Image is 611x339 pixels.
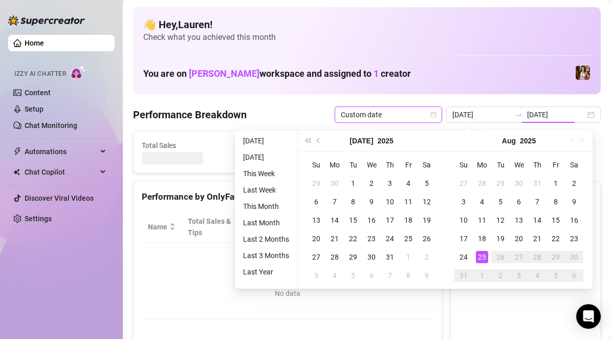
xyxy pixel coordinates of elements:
a: Chat Monitoring [25,121,77,130]
div: Est. Hours Worked [252,216,299,238]
span: Check what you achieved this month [143,32,591,43]
div: No data [152,288,423,299]
span: Chat Conversion [372,216,419,238]
img: Chat Copilot [13,168,20,176]
img: Elena [576,66,590,80]
input: Start date [452,109,511,120]
span: Sales / Hour [319,216,351,238]
h1: You are on workspace and assigned to creator [143,68,411,79]
span: [PERSON_NAME] [189,68,259,79]
th: Total Sales & Tips [182,211,246,243]
span: Automations [25,143,97,160]
span: Total Sales [142,140,235,151]
a: Content [25,89,51,97]
a: Setup [25,105,43,113]
span: Name [148,221,167,232]
span: Chat Copilot [25,164,97,180]
span: Active Chats [261,140,355,151]
span: Total Sales & Tips [188,216,232,238]
a: Home [25,39,44,47]
h4: 👋 Hey, Lauren ! [143,17,591,32]
th: Chat Conversion [365,211,433,243]
input: End date [527,109,585,120]
div: Sales by OnlyFans Creator [459,190,592,204]
span: to [515,111,523,119]
div: Performance by OnlyFans Creator [142,190,433,204]
img: logo-BBDzfeDw.svg [8,15,85,26]
img: AI Chatter [70,65,86,80]
a: Discover Viral Videos [25,194,94,202]
span: Izzy AI Chatter [14,69,66,79]
div: Open Intercom Messenger [576,304,601,329]
th: Name [142,211,182,243]
span: Custom date [341,107,436,122]
a: Settings [25,215,52,223]
span: calendar [430,112,437,118]
span: thunderbolt [13,147,21,156]
span: 1 [374,68,379,79]
span: swap-right [515,111,523,119]
th: Sales / Hour [313,211,365,243]
h4: Performance Breakdown [133,108,247,122]
span: Messages Sent [380,140,473,151]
